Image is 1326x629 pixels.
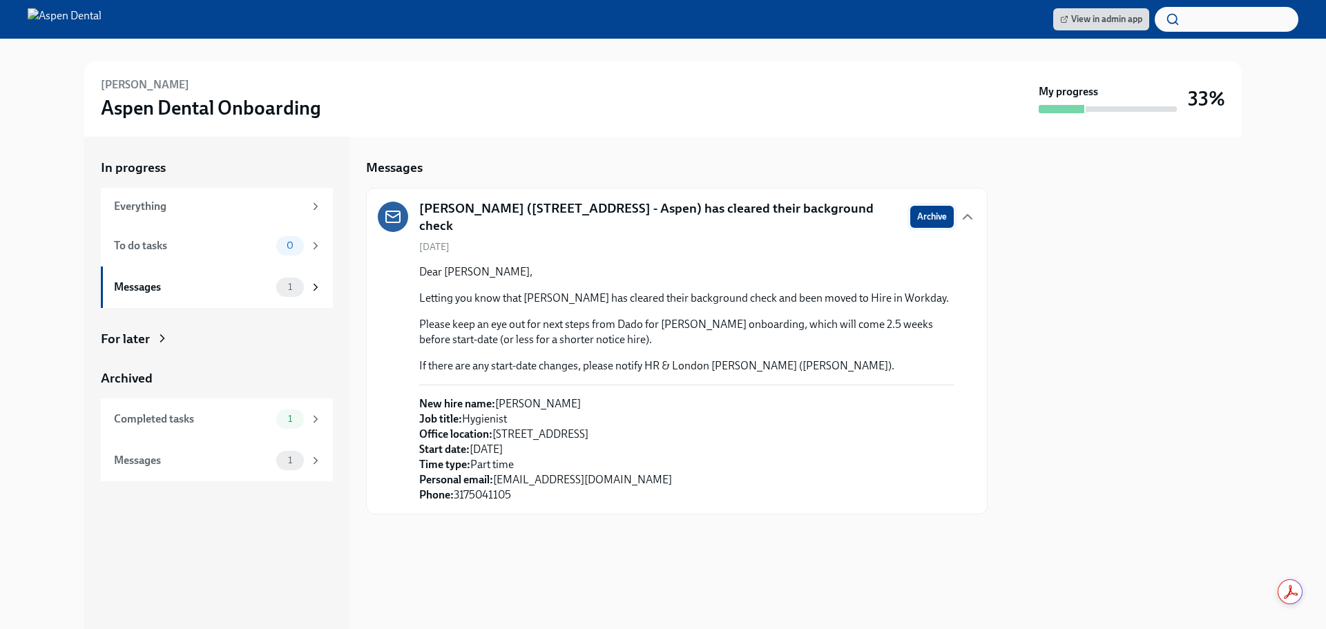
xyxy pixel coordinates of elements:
div: To do tasks [114,238,271,253]
a: In progress [101,159,333,177]
span: 1 [280,414,300,424]
strong: Start date: [419,443,470,456]
p: [PERSON_NAME] Hygienist [STREET_ADDRESS] [DATE] Part time [EMAIL_ADDRESS][DOMAIN_NAME] 3175041105 [419,396,672,503]
div: Everything [114,199,304,214]
h3: 33% [1188,86,1225,111]
span: Archive [917,210,947,224]
p: Dear [PERSON_NAME], [419,264,954,280]
a: Messages1 [101,267,333,308]
div: Messages [114,453,271,468]
span: 1 [280,455,300,465]
strong: Phone: [419,488,454,501]
strong: Time type: [419,458,470,471]
h3: Aspen Dental Onboarding [101,95,321,120]
span: [DATE] [419,240,450,253]
a: For later [101,330,333,348]
a: Everything [101,188,333,225]
h5: [PERSON_NAME] ([STREET_ADDRESS] - Aspen) has cleared their background check [419,200,899,235]
strong: Office location: [419,427,492,441]
a: Archived [101,369,333,387]
p: If there are any start-date changes, please notify HR & London [PERSON_NAME] ([PERSON_NAME]). [419,358,954,374]
div: For later [101,330,150,348]
button: Archive [910,206,954,228]
a: View in admin app [1053,8,1149,30]
img: Aspen Dental [28,8,102,30]
h5: Messages [366,159,423,177]
div: Messages [114,280,271,295]
a: Completed tasks1 [101,398,333,440]
strong: Job title: [419,412,462,425]
span: View in admin app [1060,12,1142,26]
a: Messages1 [101,440,333,481]
span: 0 [278,240,302,251]
div: Completed tasks [114,412,271,427]
h6: [PERSON_NAME] [101,77,189,93]
a: To do tasks0 [101,225,333,267]
p: Please keep an eye out for next steps from Dado for [PERSON_NAME] onboarding, which will come 2.5... [419,317,954,347]
p: Letting you know that [PERSON_NAME] has cleared their background check and been moved to Hire in ... [419,291,954,306]
strong: New hire name: [419,397,495,410]
strong: My progress [1039,84,1098,99]
strong: Personal email: [419,473,493,486]
span: 1 [280,282,300,292]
